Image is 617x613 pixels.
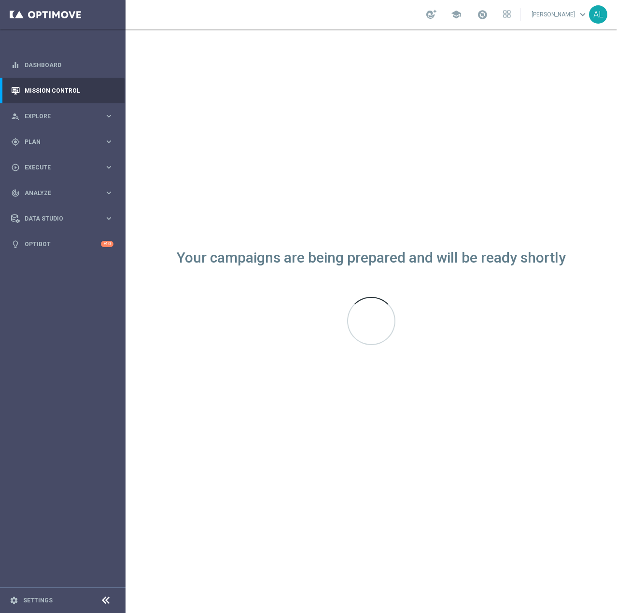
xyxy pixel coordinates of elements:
i: keyboard_arrow_right [104,163,113,172]
button: Data Studio keyboard_arrow_right [11,215,114,223]
div: Analyze [11,189,104,197]
button: gps_fixed Plan keyboard_arrow_right [11,138,114,146]
i: keyboard_arrow_right [104,214,113,223]
span: Analyze [25,190,104,196]
div: Your campaigns are being prepared and will be ready shortly [177,254,566,262]
span: Data Studio [25,216,104,222]
span: Plan [25,139,104,145]
button: Mission Control [11,87,114,95]
a: Optibot [25,231,101,257]
button: person_search Explore keyboard_arrow_right [11,112,114,120]
i: keyboard_arrow_right [104,137,113,146]
i: gps_fixed [11,138,20,146]
span: keyboard_arrow_down [577,9,588,20]
button: lightbulb Optibot +10 [11,240,114,248]
div: Optibot [11,231,113,257]
div: Explore [11,112,104,121]
a: Dashboard [25,52,113,78]
div: Data Studio [11,214,104,223]
span: Execute [25,165,104,170]
i: track_changes [11,189,20,197]
a: Settings [23,598,53,603]
div: +10 [101,241,113,247]
button: equalizer Dashboard [11,61,114,69]
i: person_search [11,112,20,121]
i: lightbulb [11,240,20,249]
button: track_changes Analyze keyboard_arrow_right [11,189,114,197]
i: play_circle_outline [11,163,20,172]
button: play_circle_outline Execute keyboard_arrow_right [11,164,114,171]
div: Mission Control [11,78,113,103]
div: Execute [11,163,104,172]
i: equalizer [11,61,20,70]
i: settings [10,596,18,605]
span: Explore [25,113,104,119]
div: AL [589,5,607,24]
a: Mission Control [25,78,113,103]
a: [PERSON_NAME]keyboard_arrow_down [531,7,589,22]
i: keyboard_arrow_right [104,111,113,121]
div: Plan [11,138,104,146]
i: keyboard_arrow_right [104,188,113,197]
span: school [451,9,462,20]
div: Dashboard [11,52,113,78]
